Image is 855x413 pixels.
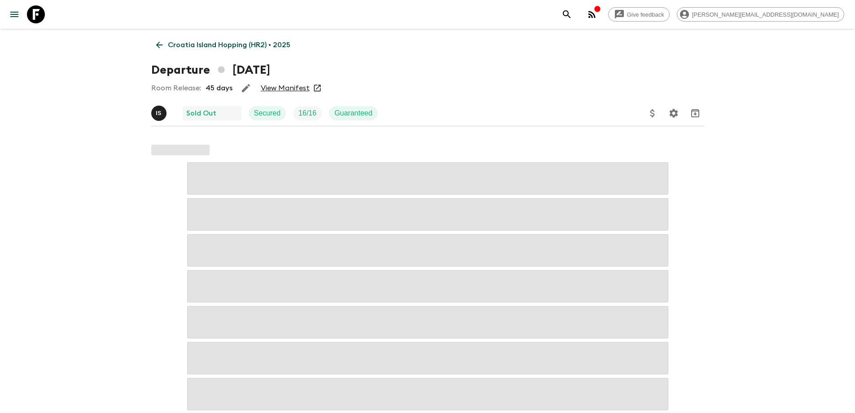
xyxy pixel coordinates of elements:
p: Room Release: [151,83,201,93]
span: Give feedback [622,11,669,18]
div: Trip Fill [293,106,322,120]
p: Sold Out [186,108,216,119]
p: Secured [254,108,281,119]
a: Give feedback [608,7,670,22]
button: menu [5,5,23,23]
button: search adventures [558,5,576,23]
a: Croatia Island Hopping (HR2) • 2025 [151,36,295,54]
a: View Manifest [261,84,310,93]
p: I S [156,110,162,117]
p: Croatia Island Hopping (HR2) • 2025 [168,40,290,50]
button: Settings [665,104,683,122]
button: Update Price, Early Bird Discount and Costs [644,104,662,122]
span: Ivan Stojanović [151,108,168,115]
p: 45 days [206,83,232,93]
span: [PERSON_NAME][EMAIL_ADDRESS][DOMAIN_NAME] [687,11,844,18]
div: [PERSON_NAME][EMAIL_ADDRESS][DOMAIN_NAME] [677,7,844,22]
button: Archive (Completed, Cancelled or Unsynced Departures only) [686,104,704,122]
p: Guaranteed [334,108,373,119]
div: Secured [249,106,286,120]
p: 16 / 16 [298,108,316,119]
button: IS [151,106,168,121]
h1: Departure [DATE] [151,61,270,79]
